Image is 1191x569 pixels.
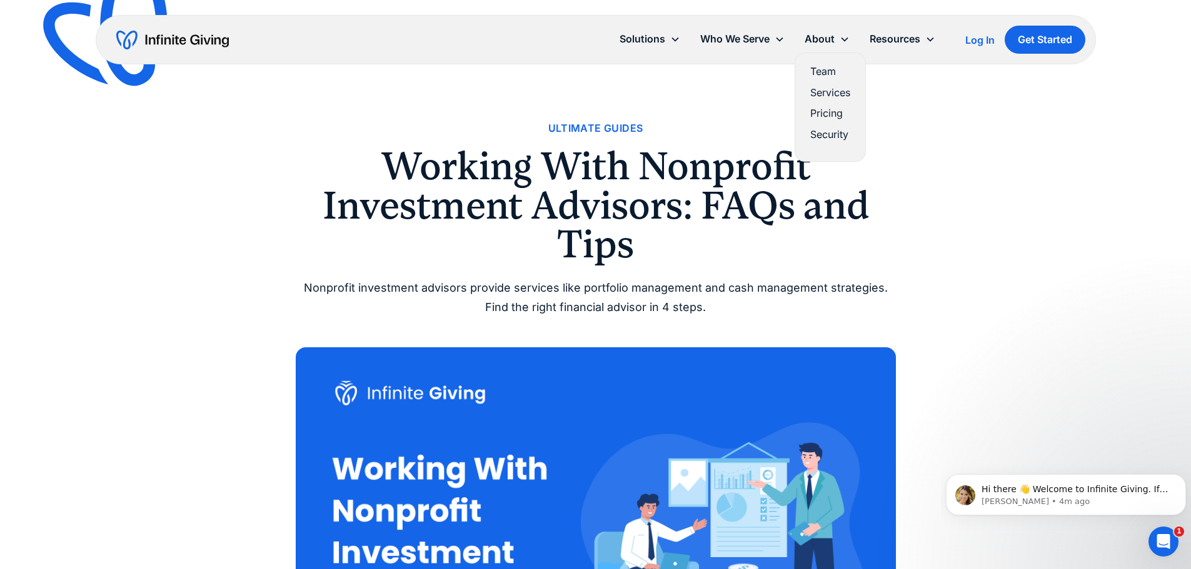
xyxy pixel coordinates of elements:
iframe: Intercom live chat [1148,527,1178,557]
a: home [116,30,229,50]
div: Who We Serve [690,26,795,52]
a: Ultimate Guides [548,120,643,137]
span: 1 [1174,527,1184,537]
div: Nonprofit investment advisors provide services like portfolio management and cash management stra... [296,279,896,317]
div: Log In [965,35,995,45]
iframe: Intercom notifications message [941,448,1191,535]
div: Resources [870,31,920,47]
div: Solutions [610,26,690,52]
a: Pricing [810,105,850,122]
a: Services [810,84,850,101]
div: Who We Serve [700,31,770,47]
h1: Working With Nonprofit Investment Advisors: FAQs and Tips [296,147,896,264]
a: Get Started [1005,26,1085,54]
div: About [795,26,860,52]
div: Solutions [620,31,665,47]
div: Resources [860,26,945,52]
div: About [805,31,835,47]
nav: About [795,52,866,162]
a: Team [810,63,850,80]
a: Security [810,126,850,143]
a: Log In [965,32,995,47]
